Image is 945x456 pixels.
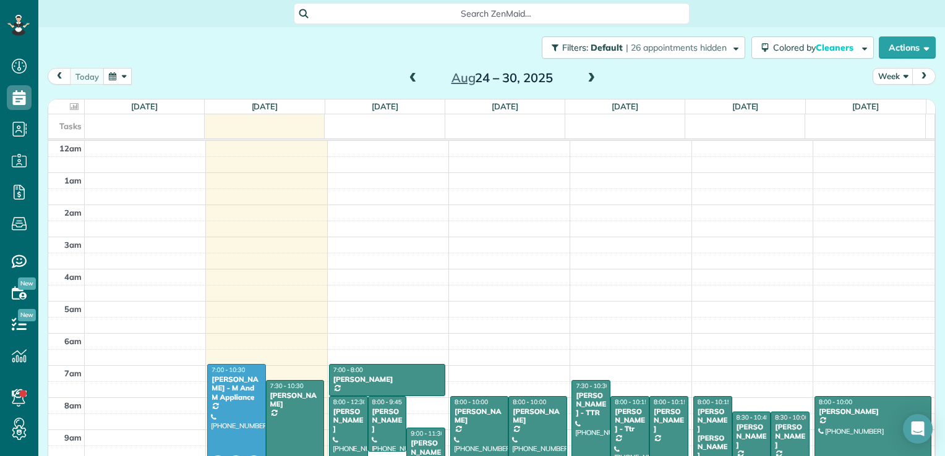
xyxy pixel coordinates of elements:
[591,42,623,53] span: Default
[653,407,685,434] div: [PERSON_NAME]
[372,101,398,111] a: [DATE]
[451,70,476,85] span: Aug
[903,414,933,444] div: Open Intercom Messenger
[775,413,808,421] span: 8:30 - 10:00
[879,36,936,59] button: Actions
[513,398,546,406] span: 8:00 - 10:00
[737,413,770,421] span: 8:30 - 10:45
[333,407,364,434] div: [PERSON_NAME]
[626,42,727,53] span: | 26 appointments hidden
[59,121,82,131] span: Tasks
[654,398,687,406] span: 8:00 - 10:15
[48,68,71,85] button: prev
[64,304,82,314] span: 5am
[212,366,245,374] span: 7:00 - 10:30
[873,68,913,85] button: Week
[18,277,36,290] span: New
[64,272,82,282] span: 4am
[131,101,158,111] a: [DATE]
[333,375,442,384] div: [PERSON_NAME]
[425,71,579,85] h2: 24 – 30, 2025
[751,36,874,59] button: Colored byCleaners
[512,407,563,425] div: [PERSON_NAME]
[576,382,609,390] span: 7:30 - 10:30
[64,368,82,378] span: 7am
[333,398,367,406] span: 8:00 - 12:30
[59,143,82,153] span: 12am
[492,101,518,111] a: [DATE]
[64,208,82,217] span: 2am
[64,433,82,442] span: 9am
[64,175,82,185] span: 1am
[18,309,36,321] span: New
[64,336,82,346] span: 6am
[211,375,262,402] div: [PERSON_NAME] - M And M Appliance
[454,407,505,425] div: [PERSON_NAME]
[732,101,759,111] a: [DATE]
[562,42,588,53] span: Filters:
[774,423,806,449] div: [PERSON_NAME]
[455,398,488,406] span: 8:00 - 10:00
[615,398,648,406] span: 8:00 - 10:15
[64,400,82,410] span: 8am
[411,429,444,437] span: 9:00 - 11:30
[252,101,278,111] a: [DATE]
[818,407,928,416] div: [PERSON_NAME]
[575,391,607,418] div: [PERSON_NAME] - TTR
[270,391,320,409] div: [PERSON_NAME]
[270,382,304,390] span: 7:30 - 10:30
[773,42,858,53] span: Colored by
[542,36,745,59] button: Filters: Default | 26 appointments hidden
[852,101,879,111] a: [DATE]
[372,407,403,434] div: [PERSON_NAME]
[816,42,855,53] span: Cleaners
[536,36,745,59] a: Filters: Default | 26 appointments hidden
[70,68,105,85] button: today
[64,240,82,250] span: 3am
[698,398,731,406] span: 8:00 - 10:15
[333,366,363,374] span: 7:00 - 8:00
[736,423,768,449] div: [PERSON_NAME]
[372,398,402,406] span: 8:00 - 9:45
[912,68,936,85] button: next
[614,407,646,434] div: [PERSON_NAME] - Ttr
[819,398,852,406] span: 8:00 - 10:00
[612,101,638,111] a: [DATE]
